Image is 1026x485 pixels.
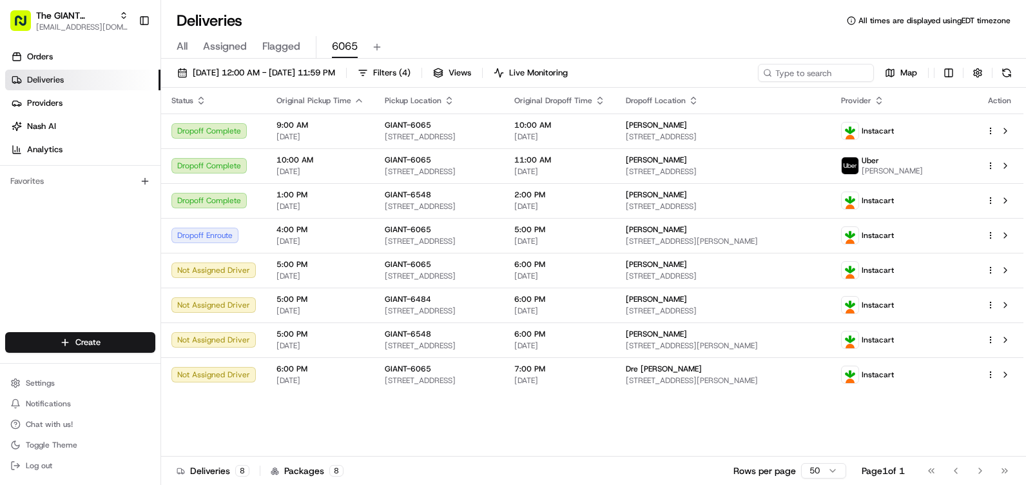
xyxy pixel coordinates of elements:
[626,306,821,316] span: [STREET_ADDRESS]
[171,64,341,82] button: [DATE] 12:00 AM - [DATE] 11:59 PM
[385,120,431,130] span: GIANT-6065
[626,259,687,270] span: [PERSON_NAME]
[276,306,364,316] span: [DATE]
[352,64,416,82] button: Filters(4)
[385,306,494,316] span: [STREET_ADDRESS]
[122,187,207,200] span: API Documentation
[177,464,249,477] div: Deliveries
[5,415,155,433] button: Chat with us!
[509,67,568,79] span: Live Monitoring
[34,83,213,97] input: Clear
[385,190,431,200] span: GIANT-6548
[385,236,494,246] span: [STREET_ADDRESS]
[514,375,605,386] span: [DATE]
[219,127,235,143] button: Start new chat
[514,236,605,246] span: [DATE]
[514,364,605,374] span: 7:00 PM
[449,67,471,79] span: Views
[276,120,364,130] span: 9:00 AM
[271,464,344,477] div: Packages
[514,329,605,339] span: 6:00 PM
[177,39,188,54] span: All
[5,139,160,160] a: Analytics
[276,95,351,106] span: Original Pickup Time
[626,364,702,374] span: Dre [PERSON_NAME]
[514,132,605,142] span: [DATE]
[5,395,155,413] button: Notifications
[385,132,494,142] span: [STREET_ADDRESS]
[27,121,56,132] span: Nash AI
[514,294,605,304] span: 6:00 PM
[385,271,494,281] span: [STREET_ADDRESS]
[26,419,73,430] span: Chat with us!
[514,224,605,235] span: 5:00 PM
[276,190,364,200] span: 1:00 PM
[27,74,64,86] span: Deliveries
[626,190,687,200] span: [PERSON_NAME]
[900,67,917,79] span: Map
[514,166,605,177] span: [DATE]
[5,93,160,114] a: Providers
[276,259,364,270] span: 5:00 PM
[75,337,101,348] span: Create
[514,259,605,270] span: 6:00 PM
[626,329,687,339] span: [PERSON_NAME]
[276,166,364,177] span: [DATE]
[332,39,358,54] span: 6065
[842,262,858,279] img: profile_instacart_ahold_partner.png
[862,370,894,380] span: Instacart
[177,10,242,31] h1: Deliveries
[626,294,687,304] span: [PERSON_NAME]
[26,440,77,450] span: Toggle Theme
[626,341,821,351] span: [STREET_ADDRESS][PERSON_NAME]
[36,22,128,32] button: [EMAIL_ADDRESS][DOMAIN_NAME]
[5,5,133,36] button: The GIANT Company[EMAIL_ADDRESS][DOMAIN_NAME]
[385,341,494,351] span: [STREET_ADDRESS]
[5,436,155,454] button: Toggle Theme
[385,294,431,304] span: GIANT-6484
[514,120,605,130] span: 10:00 AM
[13,188,23,199] div: 📗
[13,52,235,72] p: Welcome 👋
[104,182,212,205] a: 💻API Documentation
[27,144,63,155] span: Analytics
[276,236,364,246] span: [DATE]
[514,306,605,316] span: [DATE]
[488,64,574,82] button: Live Monitoring
[626,132,821,142] span: [STREET_ADDRESS]
[276,224,364,235] span: 4:00 PM
[27,97,63,109] span: Providers
[514,95,592,106] span: Original Dropoff Time
[385,224,431,235] span: GIANT-6065
[385,201,494,212] span: [STREET_ADDRESS]
[385,155,431,165] span: GIANT-6065
[385,166,494,177] span: [STREET_ADDRESS]
[44,136,163,146] div: We're available if you need us!
[514,201,605,212] span: [DATE]
[26,187,99,200] span: Knowledge Base
[193,67,335,79] span: [DATE] 12:00 AM - [DATE] 11:59 PM
[276,132,364,142] span: [DATE]
[842,297,858,313] img: profile_instacart_ahold_partner.png
[276,294,364,304] span: 5:00 PM
[276,155,364,165] span: 10:00 AM
[399,67,411,79] span: ( 4 )
[235,465,249,477] div: 8
[91,218,156,228] a: Powered byPylon
[36,9,114,22] span: The GIANT Company
[262,39,300,54] span: Flagged
[862,155,879,166] span: Uber
[109,188,119,199] div: 💻
[5,70,160,90] a: Deliveries
[128,219,156,228] span: Pylon
[514,341,605,351] span: [DATE]
[385,259,431,270] span: GIANT-6065
[385,329,431,339] span: GIANT-6548
[626,375,821,386] span: [STREET_ADDRESS][PERSON_NAME]
[862,126,894,136] span: Instacart
[26,460,52,471] span: Log out
[5,116,160,137] a: Nash AI
[276,341,364,351] span: [DATE]
[626,155,687,165] span: [PERSON_NAME]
